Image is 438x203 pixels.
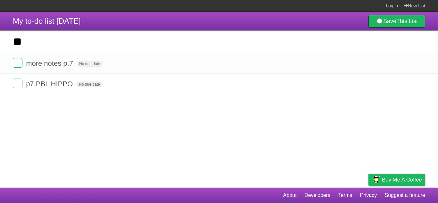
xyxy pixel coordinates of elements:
[360,189,377,201] a: Privacy
[368,174,425,186] a: Buy me a coffee
[77,61,103,67] span: No due date
[283,189,297,201] a: About
[382,174,422,185] span: Buy me a coffee
[338,189,352,201] a: Terms
[26,59,75,67] span: more notes p.7
[26,80,74,88] span: p7.PBL HIPPO
[304,189,330,201] a: Developers
[76,81,102,87] span: No due date
[385,189,425,201] a: Suggest a feature
[372,174,380,185] img: Buy me a coffee
[13,58,22,68] label: Done
[13,17,81,25] span: My to-do list [DATE]
[368,15,425,28] a: SaveThis List
[396,18,418,24] b: This List
[13,79,22,88] label: Done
